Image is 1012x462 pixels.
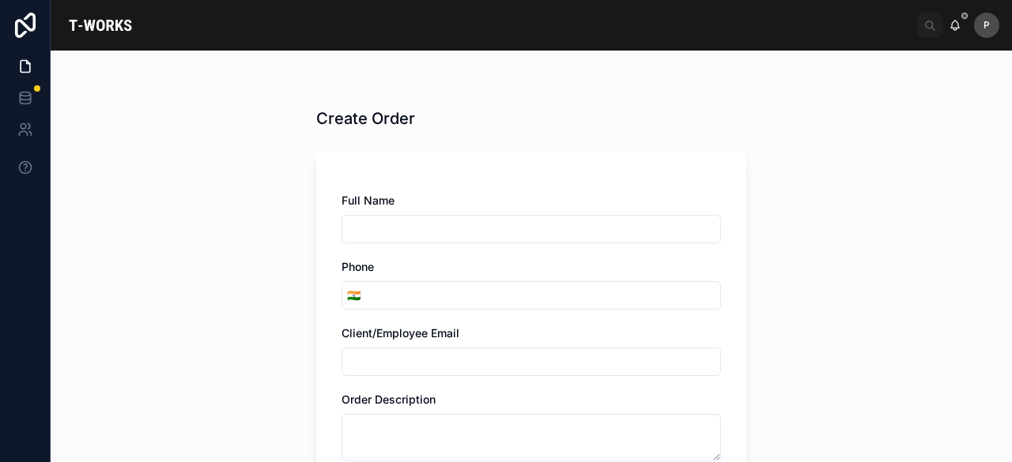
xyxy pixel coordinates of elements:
[342,393,436,406] span: Order Description
[63,13,138,38] img: App logo
[347,287,361,303] span: 🇮🇳
[984,19,990,32] span: P
[316,107,415,130] h1: Create Order
[342,193,395,207] span: Full Name
[342,281,365,310] button: Select Button
[150,8,917,14] div: scrollable content
[342,326,459,340] span: Client/Employee Email
[342,260,374,273] span: Phone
